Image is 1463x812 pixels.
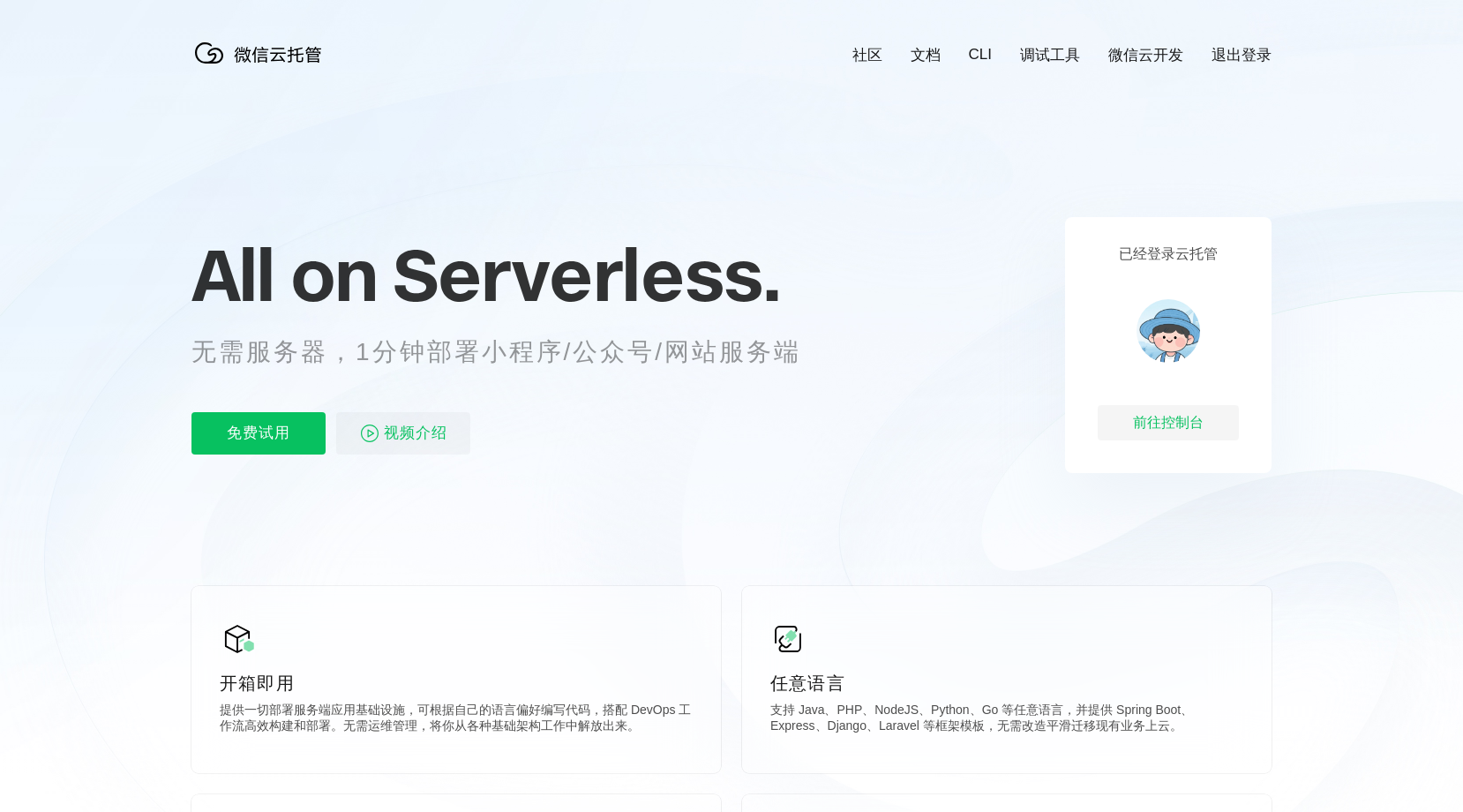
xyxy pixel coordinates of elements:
a: 社区 [852,45,882,65]
p: 任意语言 [770,671,1243,695]
p: 支持 Java、PHP、NodeJS、Python、Go 等任意语言，并提供 Spring Boot、Express、Django、Laravel 等框架模板，无需改造平滑迁移现有业务上云。 [770,703,1243,738]
a: 文档 [911,45,941,65]
a: 退出登录 [1212,45,1272,65]
p: 无需服务器，1分钟部署小程序/公众号/网站服务端 [191,335,834,370]
span: All on [191,230,376,319]
p: 开箱即用 [220,671,693,695]
a: CLI [969,46,992,64]
div: 前往控制台 [1098,405,1239,440]
a: 调试工具 [1020,45,1080,65]
span: Serverless. [393,230,780,319]
img: video_play.svg [359,423,380,444]
p: 提供一切部署服务端应用基础设施，可根据自己的语言偏好编写代码，搭配 DevOps 工作流高效构建和部署。无需运维管理，将你从各种基础架构工作中解放出来。 [220,703,693,738]
img: 微信云托管 [191,35,333,71]
p: 已经登录云托管 [1119,245,1218,264]
a: 微信云托管 [191,58,333,73]
span: 视频介绍 [384,412,447,455]
p: 免费试用 [191,412,326,455]
a: 微信云开发 [1108,45,1183,65]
